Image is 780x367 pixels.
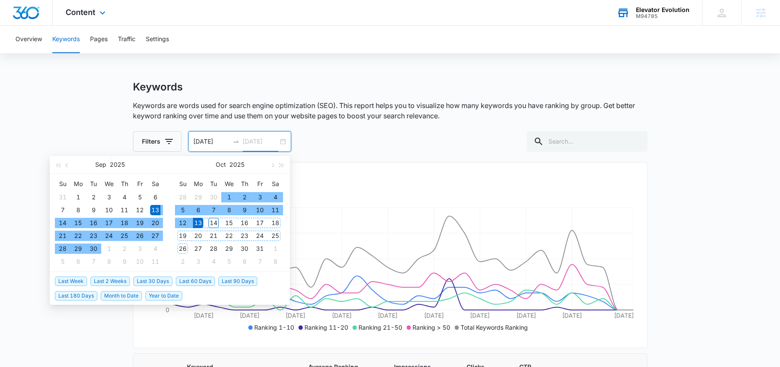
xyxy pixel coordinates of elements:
div: 27 [193,244,203,254]
button: Traffic [118,26,136,53]
td: 2025-10-09 [237,204,252,217]
td: 2025-10-06 [190,204,206,217]
div: 15 [73,218,83,228]
tspan: 0 [165,306,169,313]
span: Ranking 21-50 [358,324,402,331]
div: 7 [255,256,265,267]
th: Su [175,177,190,191]
td: 2025-10-12 [175,217,190,229]
span: Last 60 Days [176,277,215,286]
div: 3 [104,192,114,202]
div: 20 [193,231,203,241]
td: 2025-09-18 [117,217,132,229]
div: 5 [224,256,234,267]
input: Search... [527,131,647,152]
td: 2025-10-01 [101,242,117,255]
div: 16 [88,218,99,228]
div: 8 [73,205,83,215]
td: 2025-09-29 [70,242,86,255]
td: 2025-11-08 [268,255,283,268]
td: 2025-09-17 [101,217,117,229]
th: We [101,177,117,191]
span: Year to Date [145,291,182,301]
div: 8 [270,256,280,267]
tspan: [DATE] [614,312,633,319]
div: 28 [57,244,68,254]
td: 2025-10-25 [268,229,283,242]
td: 2025-10-09 [117,255,132,268]
td: 2025-09-23 [86,229,101,242]
td: 2025-09-24 [101,229,117,242]
div: 31 [57,192,68,202]
td: 2025-10-03 [252,191,268,204]
tspan: [DATE] [378,312,398,319]
td: 2025-11-01 [268,242,283,255]
td: 2025-10-30 [237,242,252,255]
td: 2025-10-13 [190,217,206,229]
span: to [232,138,239,145]
td: 2025-10-22 [221,229,237,242]
div: 5 [135,192,145,202]
th: We [221,177,237,191]
h2: Organic Keyword Ranking [147,181,633,192]
th: Fr [132,177,148,191]
td: 2025-09-11 [117,204,132,217]
td: 2025-09-29 [190,191,206,204]
button: Settings [146,26,169,53]
div: 9 [239,205,250,215]
td: 2025-09-13 [148,204,163,217]
div: 1 [73,192,83,202]
td: 2025-10-03 [132,242,148,255]
h1: Keywords [133,81,183,93]
td: 2025-09-07 [55,204,70,217]
div: 1 [270,244,280,254]
td: 2025-10-15 [221,217,237,229]
div: 23 [88,231,99,241]
td: 2025-10-08 [101,255,117,268]
td: 2025-09-19 [132,217,148,229]
div: 4 [150,244,160,254]
span: Last 90 Days [218,277,257,286]
div: 3 [255,192,265,202]
div: 11 [270,205,280,215]
td: 2025-10-28 [206,242,221,255]
div: 14 [57,218,68,228]
tspan: [DATE] [239,312,259,319]
div: 6 [73,256,83,267]
div: 12 [178,218,188,228]
div: 11 [150,256,160,267]
span: Last Week [55,277,87,286]
td: 2025-10-10 [132,255,148,268]
div: 14 [208,218,219,228]
div: 2 [178,256,188,267]
div: 25 [270,231,280,241]
div: 24 [255,231,265,241]
div: 20 [150,218,160,228]
td: 2025-09-14 [55,217,70,229]
div: 30 [239,244,250,254]
th: Th [117,177,132,191]
span: Content [66,8,95,17]
div: 2 [239,192,250,202]
td: 2025-10-19 [175,229,190,242]
div: 2 [119,244,129,254]
div: 4 [208,256,219,267]
div: 22 [73,231,83,241]
td: 2025-10-07 [206,204,221,217]
div: 10 [255,205,265,215]
td: 2025-11-05 [221,255,237,268]
td: 2025-10-27 [190,242,206,255]
th: Mo [70,177,86,191]
td: 2025-10-29 [221,242,237,255]
td: 2025-11-02 [175,255,190,268]
div: 6 [193,205,203,215]
div: 21 [208,231,219,241]
td: 2025-11-06 [237,255,252,268]
button: Oct [216,156,226,173]
td: 2025-10-26 [175,242,190,255]
input: Start date [193,137,229,146]
td: 2025-10-20 [190,229,206,242]
tspan: [DATE] [470,312,489,319]
td: 2025-09-21 [55,229,70,242]
div: 29 [73,244,83,254]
